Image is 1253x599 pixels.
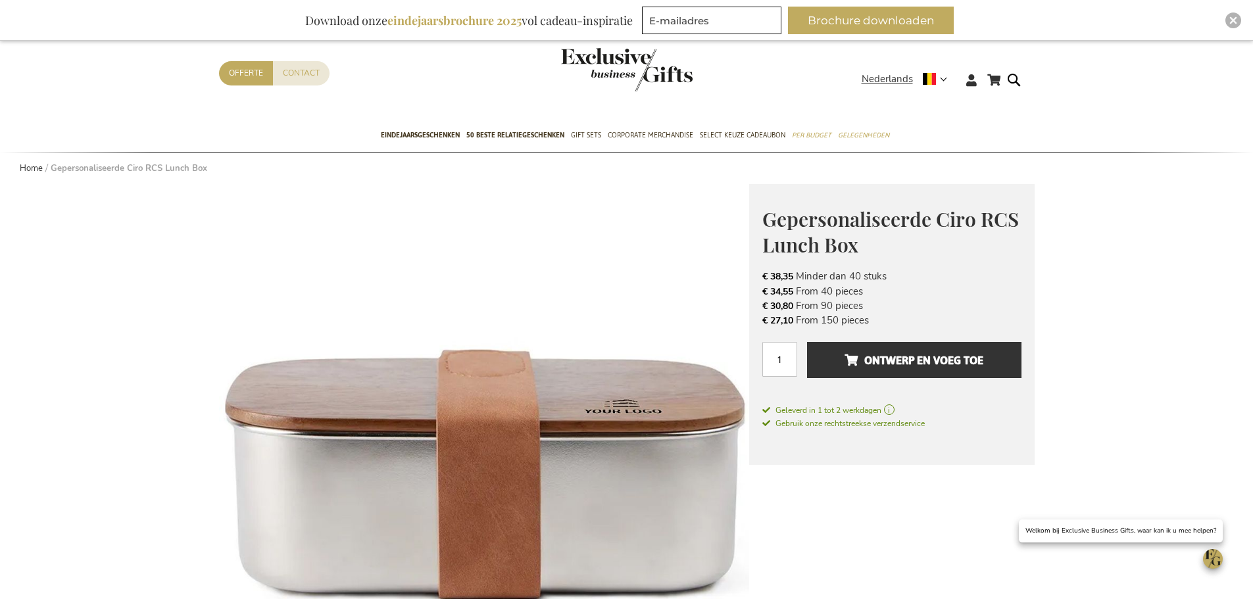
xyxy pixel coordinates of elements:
[838,128,889,142] span: Gelegenheden
[561,48,627,91] a: store logo
[299,7,639,34] div: Download onze vol cadeau-inspiratie
[219,61,273,85] a: Offerte
[381,128,460,142] span: Eindejaarsgeschenken
[642,7,781,34] input: E-mailadres
[807,342,1021,378] button: Ontwerp en voeg toe
[762,285,793,298] span: € 34,55
[862,72,913,87] span: Nederlands
[51,162,207,174] strong: Gepersonaliseerde Ciro RCS Lunch Box
[762,270,793,283] span: € 38,35
[762,206,1019,258] span: Gepersonaliseerde Ciro RCS Lunch Box
[762,314,793,327] span: € 27,10
[20,162,43,174] a: Home
[387,12,522,28] b: eindejaarsbrochure 2025
[642,7,785,38] form: marketing offers and promotions
[1225,12,1241,28] div: Close
[792,128,831,142] span: Per Budget
[762,416,925,429] a: Gebruik onze rechtstreekse verzendservice
[762,284,1021,299] li: From 40 pieces
[862,72,956,87] div: Nederlands
[762,299,1021,313] li: From 90 pieces
[762,404,1021,416] a: Geleverd in 1 tot 2 werkdagen
[466,128,564,142] span: 50 beste relatiegeschenken
[571,128,601,142] span: Gift Sets
[762,300,793,312] span: € 30,80
[273,61,330,85] a: Contact
[762,418,925,429] span: Gebruik onze rechtstreekse verzendservice
[608,128,693,142] span: Corporate Merchandise
[762,342,797,377] input: Aantal
[700,128,785,142] span: Select Keuze Cadeaubon
[762,313,1021,327] li: From 150 pieces
[788,7,954,34] button: Brochure downloaden
[561,48,693,91] img: Exclusive Business gifts logo
[1229,16,1237,24] img: Close
[845,350,983,371] span: Ontwerp en voeg toe
[762,269,1021,283] li: Minder dan 40 stuks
